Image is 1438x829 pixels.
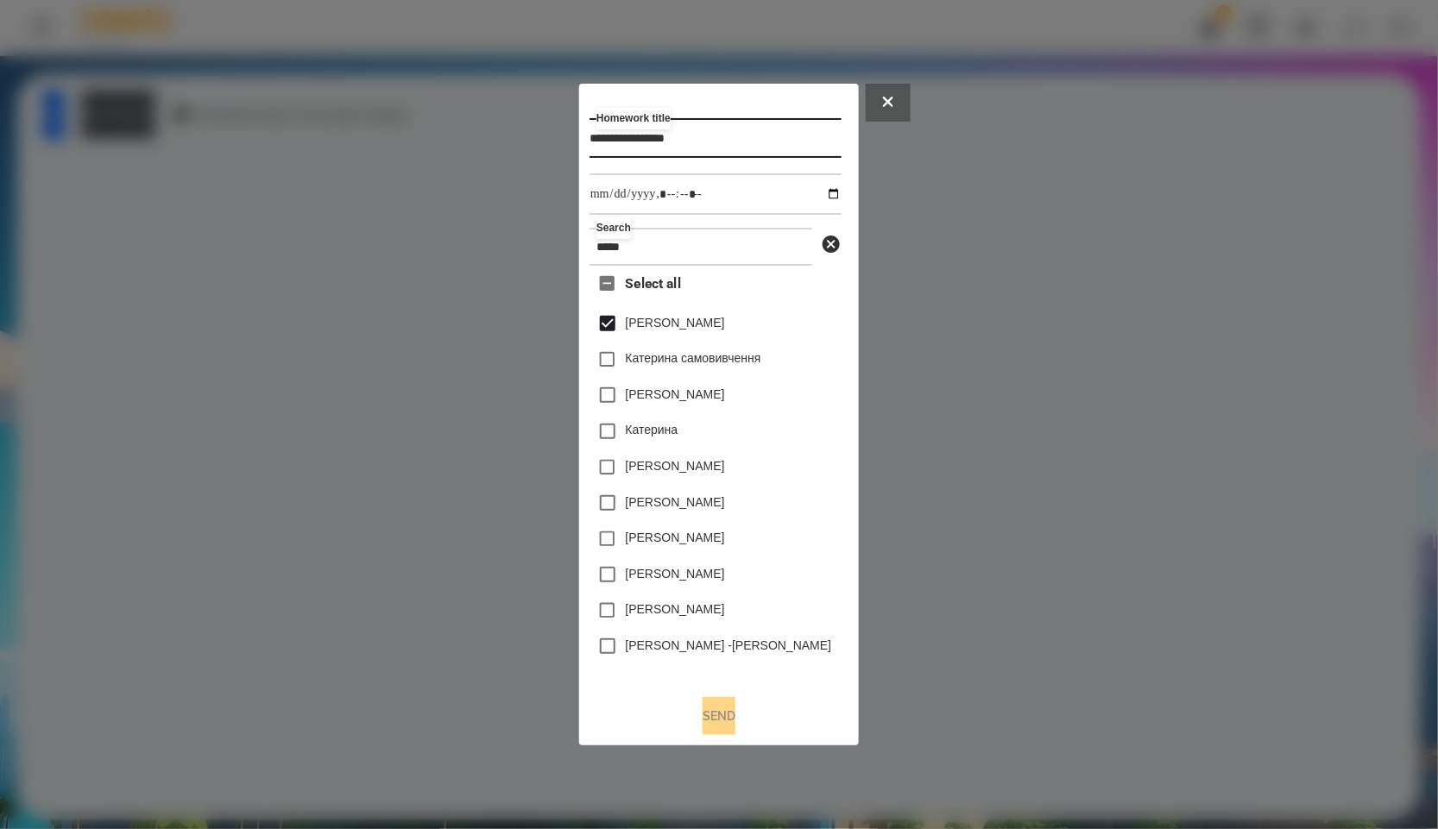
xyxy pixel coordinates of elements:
[626,314,725,331] label: [PERSON_NAME]
[626,565,725,582] label: [PERSON_NAME]
[626,457,725,474] label: [PERSON_NAME]
[626,421,678,438] label: Катерина
[596,108,671,129] label: Homework title
[626,349,761,367] label: Катерина самовивчення
[626,529,725,546] label: [PERSON_NAME]
[596,217,631,239] label: Search
[626,600,725,618] label: [PERSON_NAME]
[626,493,725,511] label: [PERSON_NAME]
[703,697,735,735] button: Send
[626,637,832,654] label: [PERSON_NAME] -[PERSON_NAME]
[626,386,725,403] label: [PERSON_NAME]
[626,273,681,294] span: Select all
